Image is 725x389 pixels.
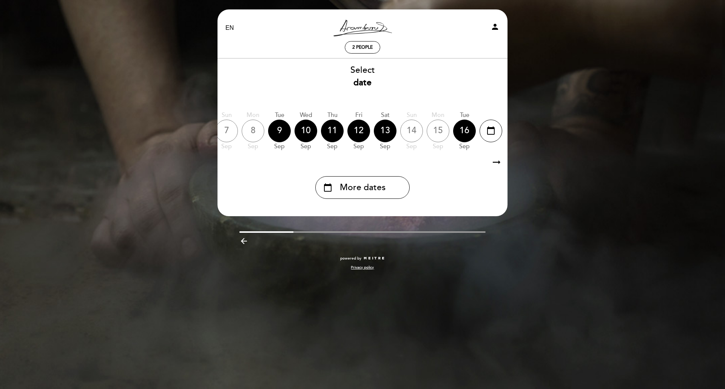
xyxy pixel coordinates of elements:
[491,22,500,31] i: person
[268,120,291,142] div: 9
[295,120,317,142] div: 10
[340,256,385,261] a: powered by
[400,111,423,120] div: Sun
[295,111,317,120] div: Wed
[268,111,291,120] div: Tue
[400,120,423,142] div: 14
[363,257,385,260] img: MEITRE
[217,64,508,89] div: Select
[239,237,248,246] i: arrow_backward
[491,22,500,34] button: person
[347,111,370,120] div: Fri
[321,142,344,151] div: Sep
[321,111,344,120] div: Thu
[491,154,502,171] i: arrow_right_alt
[347,142,370,151] div: Sep
[351,265,374,270] a: Privacy policy
[374,120,396,142] div: 13
[295,142,317,151] div: Sep
[427,142,449,151] div: Sep
[453,142,476,151] div: Sep
[374,111,396,120] div: Sat
[215,142,238,151] div: Sep
[427,111,449,120] div: Mon
[374,142,396,151] div: Sep
[486,124,495,137] i: calendar_today
[427,120,449,142] div: 15
[323,181,332,194] i: calendar_today
[268,142,291,151] div: Sep
[353,77,372,88] b: date
[340,181,386,194] span: More dates
[242,120,264,142] div: 8
[315,18,410,38] a: Aramburu Resto
[340,256,361,261] span: powered by
[352,45,373,50] span: 2 people
[321,120,344,142] div: 11
[400,142,423,151] div: Sep
[453,111,476,120] div: Tue
[215,111,238,120] div: Sun
[242,142,264,151] div: Sep
[453,120,476,142] div: 16
[347,120,370,142] div: 12
[215,120,238,142] div: 7
[242,111,264,120] div: Mon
